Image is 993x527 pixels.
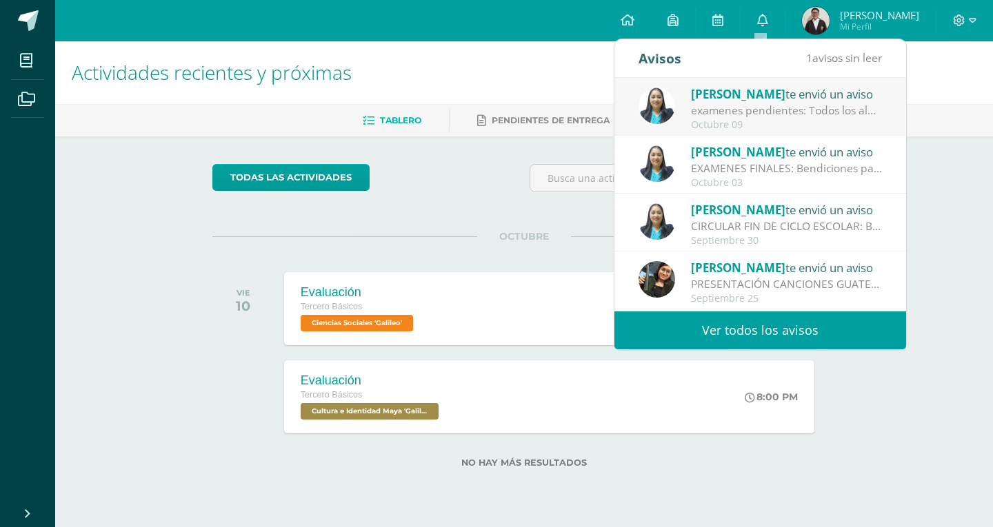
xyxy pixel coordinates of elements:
[840,8,919,22] span: [PERSON_NAME]
[72,59,352,85] span: Actividades recientes y próximas
[691,161,883,176] div: EXAMENES FINALES: Bendiciones para cada uno Se les recuerda que la otra semana se estarán realiza...
[691,103,883,118] div: examenes pendientes: Todos los alumnos que tienen exámenes pendientes, deben presentarse ,mañana ...
[691,258,883,276] div: te envió un aviso
[840,21,919,32] span: Mi Perfil
[745,391,798,403] div: 8:00 PM
[492,115,610,125] span: Pendientes de entrega
[691,86,785,102] span: [PERSON_NAME]
[639,261,675,298] img: afbb90b42ddb8510e0c4b806fbdf27cc.png
[301,373,442,388] div: Evaluación
[477,230,571,242] span: OCTUBRE
[614,311,906,349] a: Ver todos los avisos
[301,403,439,420] span: Cultura e Identidad Maya 'Galileo'
[236,298,250,314] div: 10
[301,302,363,311] span: Tercero Básicos
[212,164,370,191] a: todas las Actividades
[363,110,421,132] a: Tablero
[477,110,610,132] a: Pendientes de entrega
[639,39,681,77] div: Avisos
[806,50,882,65] span: avisos sin leer
[691,260,785,276] span: [PERSON_NAME]
[691,85,883,103] div: te envió un aviso
[380,115,421,125] span: Tablero
[301,390,363,400] span: Tercero Básicos
[639,87,675,124] img: 49168807a2b8cca0ef2119beca2bd5ad.png
[691,177,883,189] div: Octubre 03
[691,293,883,304] div: Septiembre 25
[691,218,883,234] div: CIRCULAR FIN DE CICLO ESCOLAR: Bendiciones para todos Se adjunta circular con información importa...
[691,276,883,292] div: PRESENTACIÓN CANCIONES GUATEMALTECAS: La presentación se realizará el martes 30 septiembre, solo ...
[691,144,785,160] span: [PERSON_NAME]
[691,235,883,247] div: Septiembre 30
[212,457,836,468] label: No hay más resultados
[806,50,812,65] span: 1
[639,145,675,182] img: 49168807a2b8cca0ef2119beca2bd5ad.png
[301,285,417,300] div: Evaluación
[691,202,785,218] span: [PERSON_NAME]
[691,119,883,131] div: Octubre 09
[802,7,830,34] img: f69718de1209ee6020e07f78443520f2.png
[691,143,883,161] div: te envió un aviso
[236,288,250,298] div: VIE
[530,165,836,192] input: Busca una actividad próxima aquí...
[301,315,413,331] span: Ciencias Sociales 'Galileo'
[639,203,675,240] img: 49168807a2b8cca0ef2119beca2bd5ad.png
[691,200,883,218] div: te envió un aviso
